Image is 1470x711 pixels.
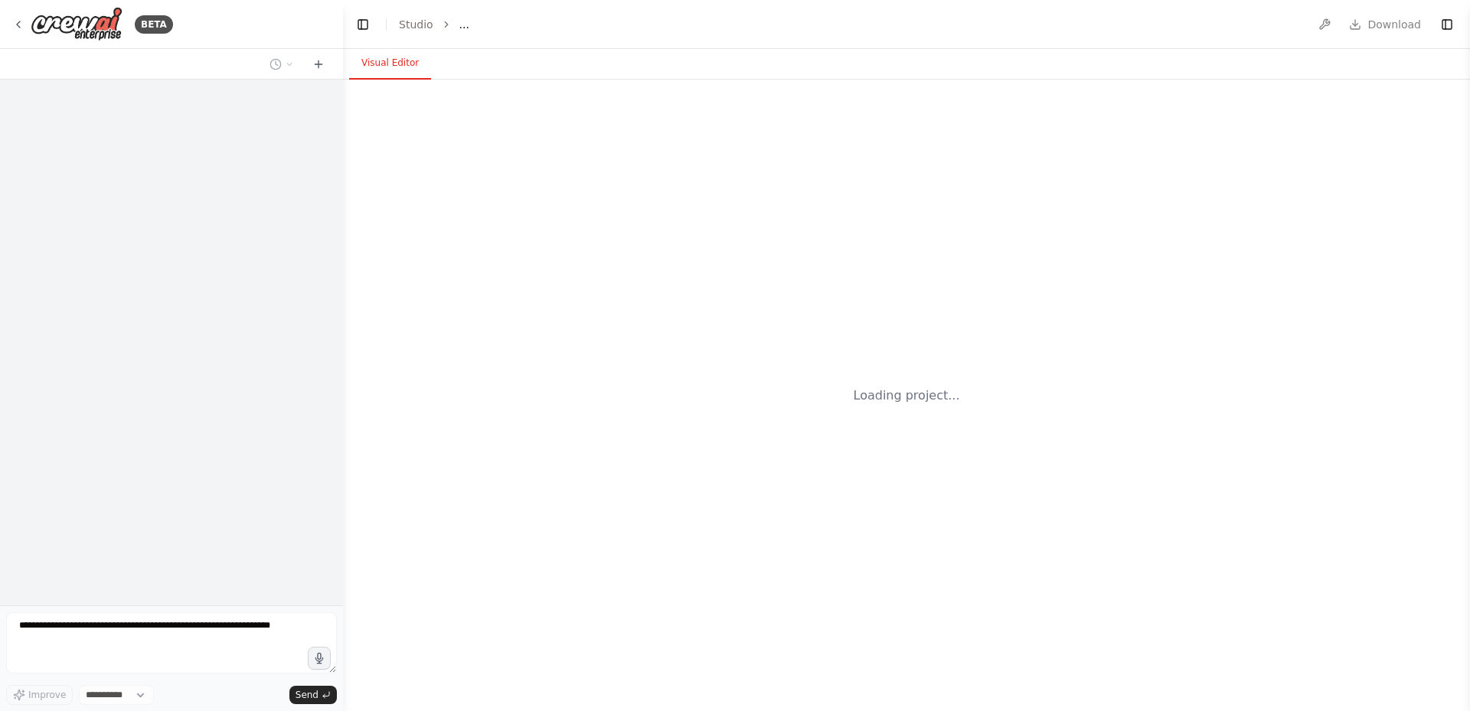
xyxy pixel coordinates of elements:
[289,686,337,704] button: Send
[349,47,431,80] button: Visual Editor
[854,386,960,405] div: Loading project...
[306,55,331,73] button: Start a new chat
[31,7,122,41] img: Logo
[263,55,300,73] button: Switch to previous chat
[459,17,469,32] span: ...
[399,18,433,31] a: Studio
[308,647,331,670] button: Click to speak your automation idea
[352,14,374,35] button: Hide left sidebar
[1436,14,1458,35] button: Show right sidebar
[135,15,173,34] div: BETA
[296,689,318,701] span: Send
[6,685,73,705] button: Improve
[399,17,469,32] nav: breadcrumb
[28,689,66,701] span: Improve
